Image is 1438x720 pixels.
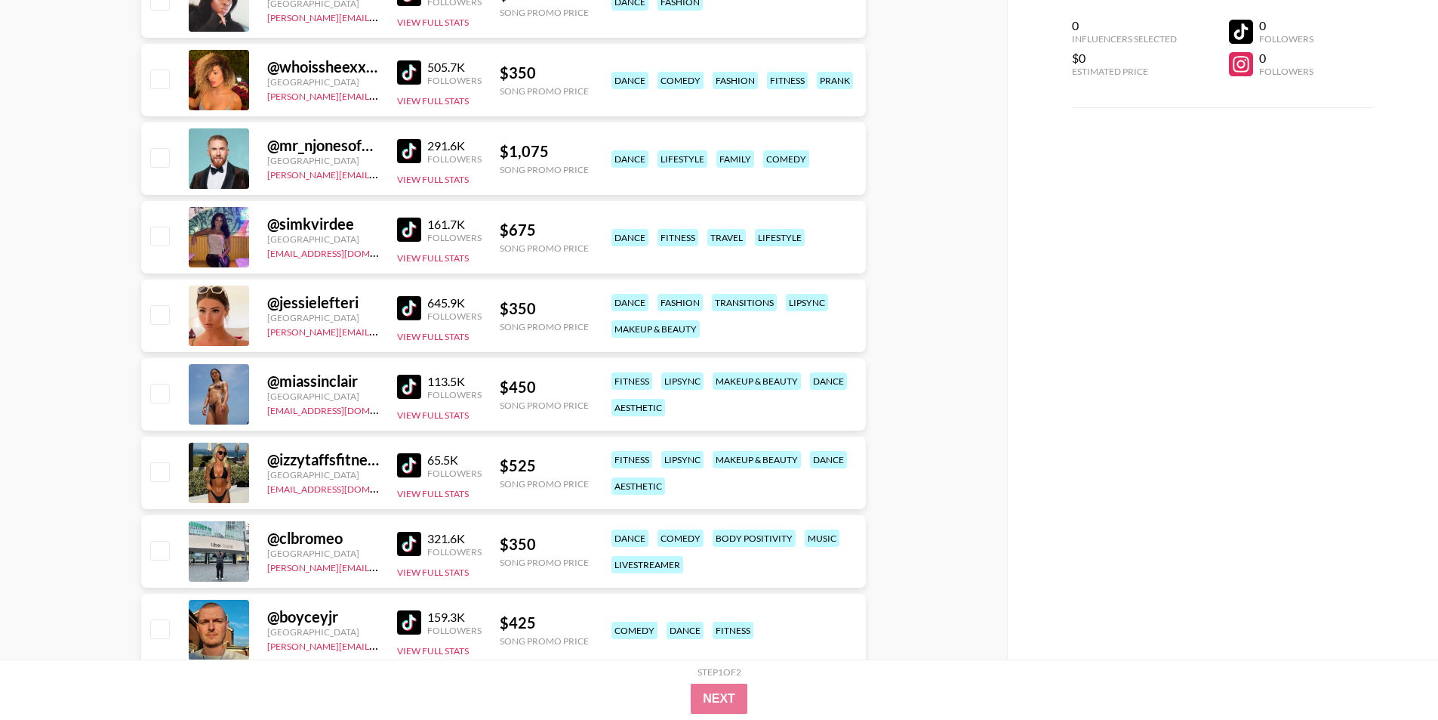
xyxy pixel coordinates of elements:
div: 645.9K [427,295,482,311]
div: @ izzytaffsfitness [267,450,379,469]
img: TikTok [397,375,421,399]
div: comedy [763,150,809,168]
a: [PERSON_NAME][EMAIL_ADDRESS][DOMAIN_NAME] [267,559,491,573]
a: [PERSON_NAME][EMAIL_ADDRESS][DOMAIN_NAME] [267,88,491,102]
img: TikTok [397,139,421,163]
div: makeup & beauty [713,451,801,468]
div: fitness [657,229,698,246]
div: travel [707,229,746,246]
div: dance [667,622,704,639]
a: [EMAIL_ADDRESS][DOMAIN_NAME] [267,481,419,495]
div: [GEOGRAPHIC_DATA] [267,233,379,245]
div: $ 350 [500,535,589,554]
div: @ mr_njonesofficial [267,136,379,155]
div: @ clbromeo [267,529,379,548]
div: lipsync [661,451,704,468]
div: Song Promo Price [500,164,589,175]
a: [EMAIL_ADDRESS][DOMAIN_NAME] [267,245,419,259]
div: [GEOGRAPHIC_DATA] [267,469,379,481]
div: aesthetic [611,477,665,495]
div: [GEOGRAPHIC_DATA] [267,312,379,323]
div: Song Promo Price [500,321,589,332]
div: Followers [427,468,482,479]
div: $ 525 [500,456,589,475]
button: View Full Stats [397,409,469,421]
div: dance [611,229,648,246]
div: Followers [427,311,482,322]
a: [PERSON_NAME][EMAIL_ADDRESS][DOMAIN_NAME] [267,166,491,181]
div: 113.5K [427,374,482,389]
div: Followers [1259,33,1313,45]
img: TikTok [397,60,421,85]
button: View Full Stats [397,95,469,107]
div: 0 [1072,18,1177,33]
button: View Full Stats [397,174,469,185]
div: $ 350 [500,63,589,82]
div: Song Promo Price [500,243,589,254]
div: 159.3K [427,610,482,625]
div: fitness [713,622,753,639]
div: Followers [427,389,482,400]
div: [GEOGRAPHIC_DATA] [267,626,379,638]
div: Song Promo Price [500,85,589,97]
div: fitness [611,451,652,468]
div: $ 675 [500,221,589,239]
div: fashion [713,72,758,89]
div: $ 450 [500,378,589,397]
div: dance [611,150,648,168]
div: Followers [1259,66,1313,77]
div: fashion [657,294,703,311]
a: [EMAIL_ADDRESS][DOMAIN_NAME] [267,402,419,416]
div: Followers [427,153,482,165]
div: 291.6K [427,138,482,153]
div: lifestyle [657,150,707,168]
div: @ boyceyjr [267,607,379,626]
div: Followers [427,625,482,636]
a: [PERSON_NAME][EMAIL_ADDRESS][DOMAIN_NAME] [267,323,491,338]
div: Estimated Price [1072,66,1177,77]
button: View Full Stats [397,331,469,342]
div: makeup & beauty [713,372,801,390]
iframe: Drift Widget Chat Controller [1363,644,1420,702]
div: $ 1,075 [500,142,589,161]
div: $ 350 [500,299,589,318]
button: View Full Stats [397,17,469,28]
div: lipsync [661,372,704,390]
div: @ simkvirdee [267,215,379,233]
img: TikTok [397,532,421,556]
a: [PERSON_NAME][EMAIL_ADDRESS][PERSON_NAME][PERSON_NAME][DOMAIN_NAME] [267,9,634,23]
div: Song Promo Price [500,7,589,18]
img: TikTok [397,610,421,635]
div: Song Promo Price [500,400,589,411]
div: [GEOGRAPHIC_DATA] [267,548,379,559]
div: family [716,150,754,168]
button: View Full Stats [397,252,469,264]
div: comedy [657,530,704,547]
div: Step 1 of 2 [697,666,741,678]
div: lifestyle [755,229,805,246]
div: 161.7K [427,217,482,232]
div: fitness [767,72,808,89]
div: fitness [611,372,652,390]
div: Followers [427,546,482,558]
div: dance [611,72,648,89]
div: $ 425 [500,613,589,632]
div: makeup & beauty [611,320,700,338]
div: Song Promo Price [500,635,589,647]
div: @ jessielefteri [267,293,379,312]
div: prank [817,72,853,89]
div: @ miassinclair [267,372,379,391]
div: Song Promo Price [500,557,589,568]
div: body positivity [713,530,796,547]
img: TikTok [397,296,421,320]
div: dance [611,530,648,547]
div: Followers [427,232,482,243]
div: [GEOGRAPHIC_DATA] [267,391,379,402]
div: dance [810,372,847,390]
div: $0 [1072,51,1177,66]
div: transitions [712,294,777,311]
img: TikTok [397,453,421,477]
div: comedy [611,622,657,639]
div: lipsync [786,294,828,311]
div: 321.6K [427,531,482,546]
